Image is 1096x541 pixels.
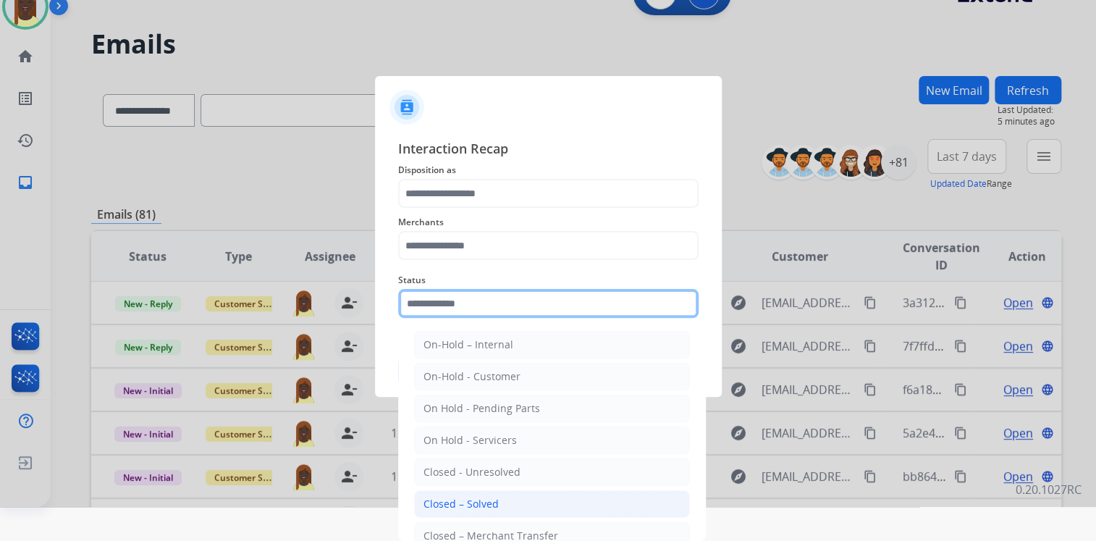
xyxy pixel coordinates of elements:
p: 0.20.1027RC [1016,481,1082,498]
div: On-Hold - Customer [423,369,520,384]
span: Merchants [398,214,699,231]
span: Interaction Recap [398,138,699,162]
div: Closed – Solved [423,497,499,511]
div: On-Hold – Internal [423,337,513,352]
span: Disposition as [398,162,699,179]
div: Closed - Unresolved [423,465,520,479]
div: On Hold - Servicers [423,433,517,448]
div: On Hold - Pending Parts [423,401,540,416]
img: contactIcon [389,90,424,125]
span: Status [398,272,699,289]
